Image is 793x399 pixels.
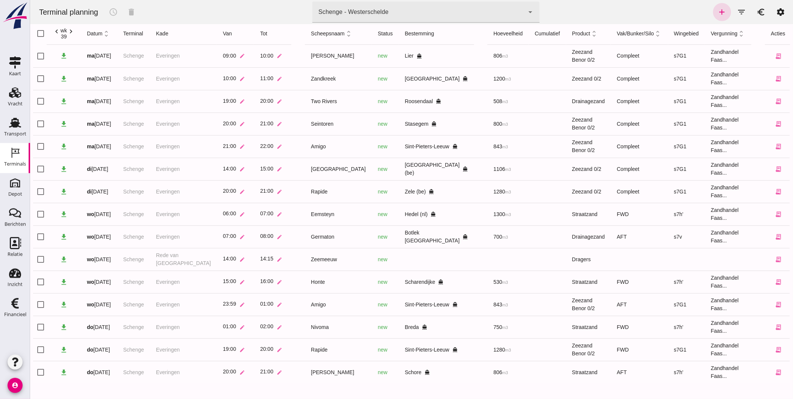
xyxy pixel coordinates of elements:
strong: di [57,166,61,172]
td: 508 [457,90,499,113]
span: 08:00 [230,233,243,239]
th: kade [120,22,187,45]
i: edit [247,166,252,172]
small: m3 [475,77,481,81]
span: 09:00 [193,52,206,58]
div: 39 [30,34,37,40]
i: receipt_long [745,346,752,353]
td: Everingen [120,271,187,293]
td: Everingen [120,67,187,90]
i: edit [247,257,252,262]
span: datum [57,30,80,37]
i: edit [247,99,252,104]
i: edit [247,279,252,285]
div: Eemsteyn [281,210,336,218]
td: new [342,271,369,293]
strong: ma [57,53,64,59]
td: Compleet [581,45,638,67]
div: [DATE] [57,120,81,128]
td: Everingen [120,338,187,361]
i: edit [247,121,252,127]
td: FWD [581,203,638,225]
i: edit [209,166,215,172]
i: download [30,120,38,128]
div: Terminals [4,161,26,166]
th: wingebied [638,22,675,45]
span: 14:00 [193,256,206,262]
div: Stasegem [375,120,438,128]
div: [DATE] [57,278,81,286]
span: 21:00 [193,143,206,149]
td: s7h' [638,316,675,338]
i: edit [209,279,215,285]
span: 20:00 [230,98,243,104]
i: receipt_long [745,256,752,263]
i: unfold_more [624,30,632,38]
i: edit [209,76,215,82]
span: 23:59 [193,301,206,307]
div: Amigo [281,143,336,151]
div: [GEOGRAPHIC_DATA] (be) [375,161,438,177]
span: 20:00 [193,369,206,375]
td: Everingen [120,45,187,67]
td: new [342,158,369,180]
i: edit [209,99,215,104]
i: directions_boat [406,99,411,104]
div: Schore [375,369,438,376]
small: m3 [472,99,478,104]
i: receipt_long [745,120,752,127]
i: directions_boat [387,53,392,59]
td: Zandhandel Faas... [675,361,721,384]
i: receipt_long [745,211,752,218]
td: new [342,338,369,361]
td: Everingen [120,158,187,180]
div: [DATE] [57,143,81,151]
th: acties [735,22,792,45]
th: van [187,22,224,45]
td: Straatzand [536,361,581,384]
td: 843 [457,135,499,158]
td: 1200 [457,67,499,90]
span: 20:00 [193,188,206,194]
i: download [30,52,38,60]
i: arrow_drop_down [496,8,505,17]
i: receipt_long [745,98,752,105]
td: new [342,113,369,135]
small: m3 [472,145,478,149]
td: Zandhandel Faas... [675,180,721,203]
span: 14:15 [230,256,243,262]
i: edit [247,234,252,240]
td: Everingen [120,180,187,203]
small: m3 [472,122,478,126]
td: Zeezand 0/2 [536,180,581,203]
i: chevron_right [37,27,45,35]
td: new [342,45,369,67]
td: Zandhandel Faas... [675,113,721,135]
div: Seintoren [281,120,336,128]
div: Two Rivers [281,97,336,105]
td: 530 [457,271,499,293]
i: edit [247,76,252,82]
i: edit [247,347,252,353]
td: Compleet [581,67,638,90]
td: AFT [581,361,638,384]
div: Rapide [281,346,336,354]
span: 10:00 [193,75,206,81]
td: Zeezand Benor 0/2 [536,135,581,158]
td: new [342,180,369,203]
td: Zandhandel Faas... [675,135,721,158]
div: Nivoma [281,323,336,331]
strong: ma [57,76,64,82]
td: Compleet [581,90,638,113]
td: Dragers [536,248,581,271]
div: [DATE] [57,323,81,331]
i: directions_boat [400,212,406,217]
i: receipt_long [745,188,752,195]
i: edit [247,302,252,308]
span: 07:00 [230,211,243,217]
span: 06:00 [193,211,206,217]
div: [DATE] [57,346,81,354]
i: receipt_long [745,301,752,308]
span: 20:00 [193,120,206,126]
td: Compleet [581,135,638,158]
